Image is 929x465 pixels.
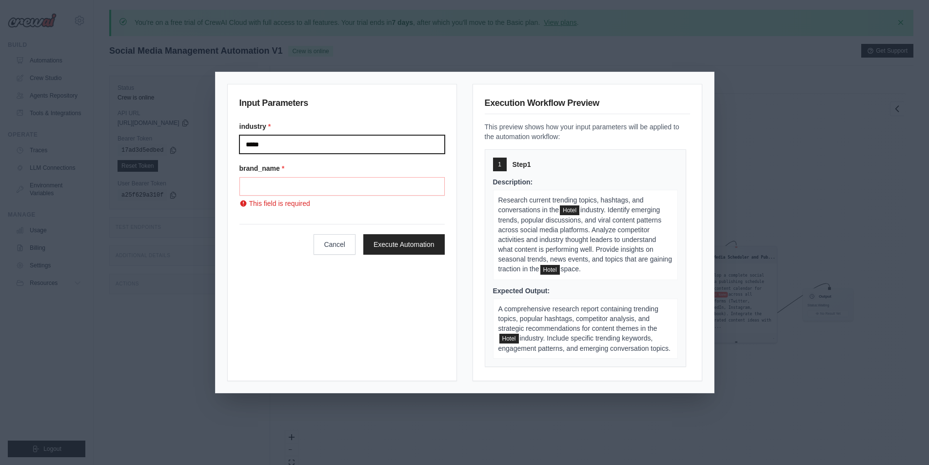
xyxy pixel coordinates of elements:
[560,205,579,215] span: industry
[493,287,550,295] span: Expected Output:
[239,163,445,173] label: brand_name
[498,305,658,332] span: A comprehensive research report containing trending topics, popular hashtags, competitor analysis...
[239,199,445,208] p: This field is required
[314,234,356,255] button: Cancel
[493,178,533,186] span: Description:
[239,121,445,131] label: industry
[498,334,671,352] span: industry. Include specific trending keywords, engagement patterns, and emerging conversation topics.
[485,96,690,114] h3: Execution Workflow Preview
[540,265,560,275] span: industry
[513,160,531,169] span: Step 1
[498,196,644,214] span: Research current trending topics, hashtags, and conversations in the
[499,334,519,344] span: industry
[498,206,672,273] span: industry. Identify emerging trends, popular discussions, and viral content patterns across social...
[239,96,445,114] h3: Input Parameters
[363,234,445,255] button: Execute Automation
[561,265,581,273] span: space.
[498,161,501,168] span: 1
[485,122,690,142] p: This preview shows how your input parameters will be applied to the automation workflow:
